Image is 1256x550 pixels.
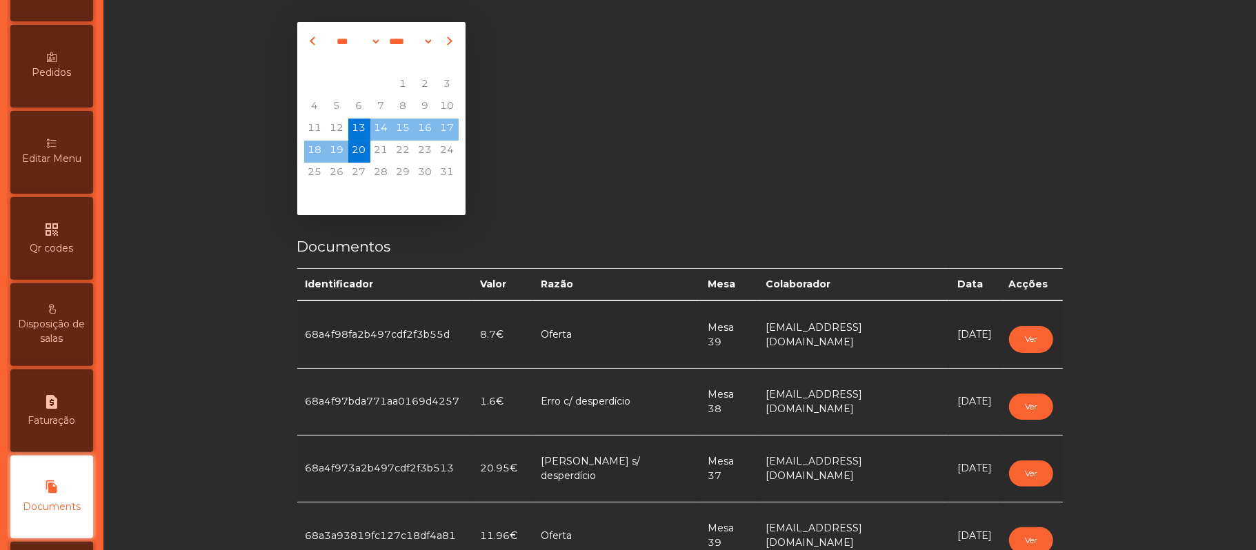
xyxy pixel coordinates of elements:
div: Tuesday, August 5, 2025 [326,96,348,119]
td: 68a4f98fa2b497cdf2f3b55d [297,301,472,368]
div: Tuesday, August 26, 2025 [326,163,348,185]
td: [DATE] [949,301,1000,368]
div: Sunday, August 3, 2025 [437,74,459,96]
span: 31 [437,163,459,185]
span: Documents [23,500,81,514]
span: 21 [370,141,392,163]
button: Ver [1009,460,1053,487]
div: Friday, August 29, 2025 [392,163,415,185]
div: Monday, August 4, 2025 [304,96,326,119]
button: Ver [1009,394,1053,420]
td: 1.6€ [472,368,533,435]
span: 12 [326,119,348,141]
div: Mo [304,52,326,74]
div: Thursday, August 14, 2025 [370,119,392,141]
span: Faturação [28,414,76,428]
div: Sunday, August 24, 2025 [437,141,459,163]
span: 18 [304,141,326,163]
th: Valor [472,269,533,301]
th: Colaborador [757,269,950,301]
button: Ver [1009,326,1053,352]
span: 3 [437,74,459,96]
td: Erro c/ desperdício [533,368,700,435]
div: Wednesday, September 3, 2025 [348,185,370,207]
td: [PERSON_NAME] s/ desperdício [533,435,700,502]
select: Select month [329,31,381,52]
div: Tu [326,52,348,74]
div: Wednesday, August 27, 2025 [348,163,370,185]
div: Tuesday, July 29, 2025 [326,74,348,96]
div: Sa [415,52,437,74]
div: Thursday, July 31, 2025 [370,74,392,96]
h4: Documentos [297,236,1063,257]
span: 5 [326,96,348,119]
div: Wednesday, August 6, 2025 [348,96,370,119]
div: Friday, August 15, 2025 [392,119,415,141]
div: Saturday, August 9, 2025 [415,96,437,119]
span: 11 [304,119,326,141]
div: Monday, September 1, 2025 [304,185,326,207]
div: We [348,52,370,74]
div: Tuesday, August 19, 2025 [326,141,348,163]
td: 20.95€ [472,435,533,502]
td: Oferta [533,301,700,368]
div: Thursday, August 7, 2025 [370,96,392,119]
td: [EMAIL_ADDRESS][DOMAIN_NAME] [757,435,950,502]
span: Qr codes [30,241,74,256]
span: 23 [415,141,437,163]
td: 68a4f97bda771aa0169d4257 [297,368,472,435]
td: 8.7€ [472,301,533,368]
div: Wednesday, August 13, 2025 [348,119,370,141]
span: 19 [326,141,348,163]
th: Data [949,269,1000,301]
span: 25 [304,163,326,185]
span: 13 [348,119,370,141]
span: 2 [415,74,437,96]
span: 22 [392,141,415,163]
button: Previous month [307,30,322,52]
td: [DATE] [949,435,1000,502]
span: 16 [415,119,437,141]
div: Th [370,52,392,74]
div: Friday, September 5, 2025 [392,185,415,207]
div: Monday, August 18, 2025 [304,141,326,163]
td: Mesa 38 [699,368,757,435]
span: 15 [392,119,415,141]
span: 4 [304,96,326,119]
div: Friday, August 1, 2025 [392,74,415,96]
div: Tuesday, August 12, 2025 [326,119,348,141]
span: 28 [370,163,392,185]
div: Thursday, August 28, 2025 [370,163,392,185]
td: [DATE] [949,368,1000,435]
i: request_page [43,394,60,410]
span: 24 [437,141,459,163]
td: [EMAIL_ADDRESS][DOMAIN_NAME] [757,301,950,368]
span: 26 [326,163,348,185]
div: Wednesday, July 30, 2025 [348,74,370,96]
th: Mesa [699,269,757,301]
div: Thursday, August 21, 2025 [370,141,392,163]
div: Saturday, August 16, 2025 [415,119,437,141]
span: 29 [392,163,415,185]
span: 8 [392,96,415,119]
i: qr_code [43,221,60,238]
div: Fr [392,52,415,74]
th: Identificador [297,269,472,301]
span: 7 [370,96,392,119]
span: 6 [348,96,370,119]
span: Pedidos [32,65,72,80]
div: Monday, July 28, 2025 [304,74,326,96]
span: 10 [437,96,459,119]
div: Monday, August 11, 2025 [304,119,326,141]
div: Saturday, August 2, 2025 [415,74,437,96]
button: Next month [441,30,456,52]
td: [EMAIL_ADDRESS][DOMAIN_NAME] [757,368,950,435]
span: Disposição de salas [14,317,90,346]
i: file_copy [43,480,60,496]
th: Razão [533,269,700,301]
span: 1 [392,74,415,96]
span: 17 [437,119,459,141]
div: Sunday, August 10, 2025 [437,96,459,119]
td: Mesa 39 [699,301,757,368]
div: Friday, August 22, 2025 [392,141,415,163]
